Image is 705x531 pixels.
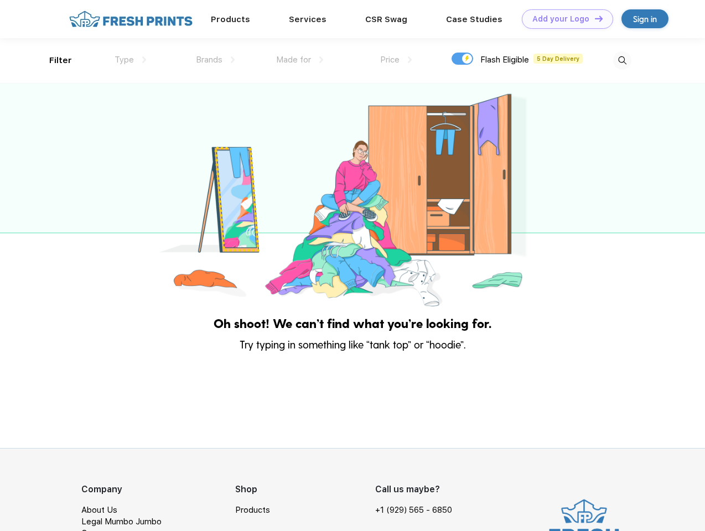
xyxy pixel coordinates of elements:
span: Made for [276,55,311,65]
a: +1 (929) 565 - 6850 [375,504,452,516]
span: Price [380,55,400,65]
a: Legal Mumbo Jumbo [81,517,162,527]
div: Call us maybe? [375,483,459,496]
div: Sign in [633,13,657,25]
a: CSR Swag [365,14,407,24]
a: Products [211,14,250,24]
img: desktop_search.svg [613,51,631,70]
img: fo%20logo%202.webp [66,9,196,29]
div: Filter [49,54,72,67]
img: dropdown.png [142,56,146,63]
a: Products [235,505,270,515]
img: DT [595,15,603,22]
div: Company [81,483,235,496]
div: Add your Logo [532,14,589,24]
span: Flash Eligible [480,55,529,65]
a: About Us [81,505,117,515]
div: Shop [235,483,375,496]
a: Sign in [621,9,668,28]
span: 5 Day Delivery [533,54,583,64]
img: dropdown.png [408,56,412,63]
img: dropdown.png [231,56,235,63]
span: Type [115,55,134,65]
img: dropdown.png [319,56,323,63]
span: Brands [196,55,222,65]
a: Services [289,14,326,24]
